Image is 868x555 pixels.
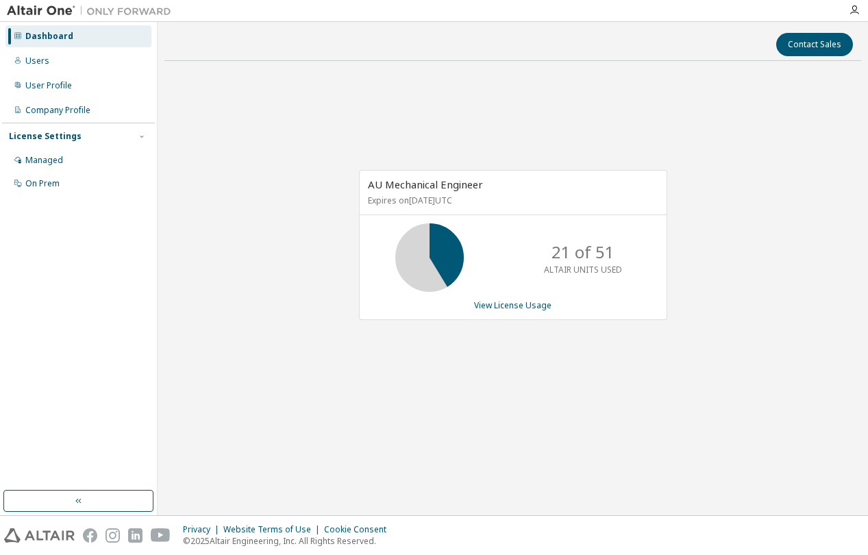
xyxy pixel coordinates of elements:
[9,131,82,142] div: License Settings
[151,528,171,543] img: youtube.svg
[183,524,223,535] div: Privacy
[776,33,853,56] button: Contact Sales
[7,4,178,18] img: Altair One
[474,299,551,311] a: View License Usage
[128,528,142,543] img: linkedin.svg
[25,80,72,91] div: User Profile
[544,264,622,275] p: ALTAIR UNITS USED
[25,178,60,189] div: On Prem
[4,528,75,543] img: altair_logo.svg
[106,528,120,543] img: instagram.svg
[25,31,73,42] div: Dashboard
[183,535,395,547] p: © 2025 Altair Engineering, Inc. All Rights Reserved.
[25,105,90,116] div: Company Profile
[368,195,655,206] p: Expires on [DATE] UTC
[83,528,97,543] img: facebook.svg
[25,155,63,166] div: Managed
[324,524,395,535] div: Cookie Consent
[223,524,324,535] div: Website Terms of Use
[25,56,49,66] div: Users
[368,177,483,191] span: AU Mechanical Engineer
[551,241,615,264] p: 21 of 51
